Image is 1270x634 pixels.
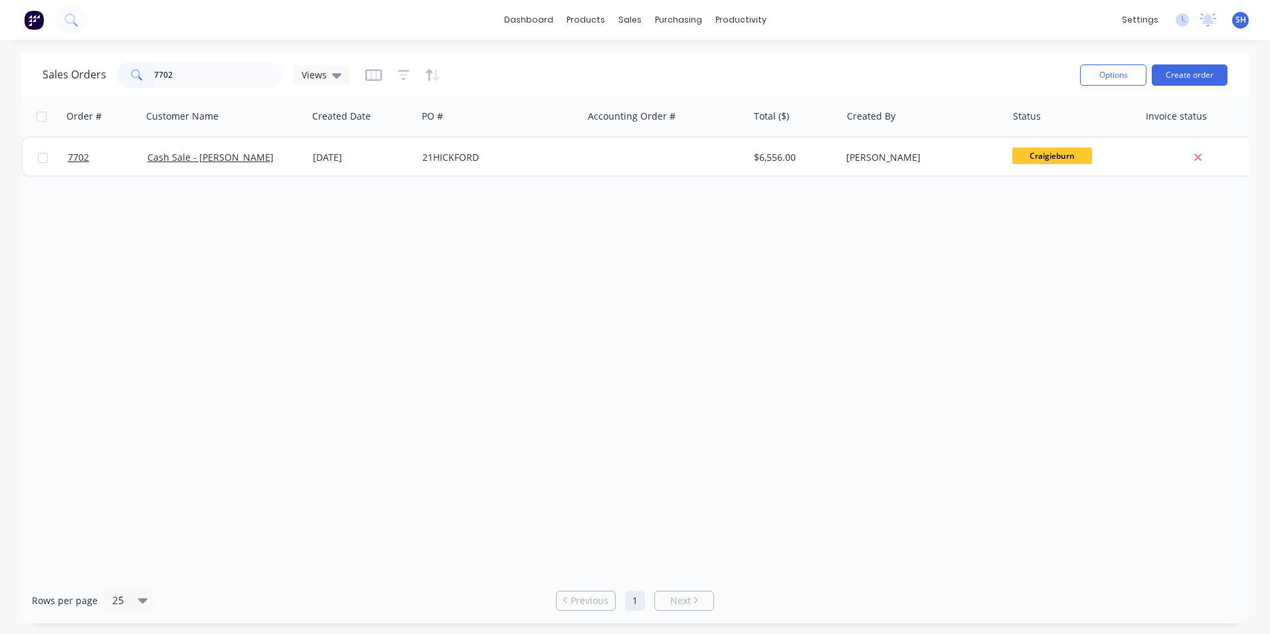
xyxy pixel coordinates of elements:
[648,10,709,30] div: purchasing
[571,594,608,607] span: Previous
[66,110,102,123] div: Order #
[422,151,570,164] div: 21HICKFORD
[1080,64,1146,86] button: Options
[154,62,284,88] input: Search...
[1235,14,1246,26] span: SH
[147,151,274,163] a: Cash Sale - [PERSON_NAME]
[625,591,645,611] a: Page 1 is your current page
[32,594,98,607] span: Rows per page
[302,68,327,82] span: Views
[612,10,648,30] div: sales
[422,110,443,123] div: PO #
[68,151,89,164] span: 7702
[312,110,371,123] div: Created Date
[551,591,719,611] ul: Pagination
[709,10,773,30] div: productivity
[847,110,895,123] div: Created By
[846,151,994,164] div: [PERSON_NAME]
[1012,148,1092,164] span: Craigieburn
[557,594,615,607] a: Previous page
[754,151,832,164] div: $6,556.00
[1146,110,1207,123] div: Invoice status
[1152,64,1227,86] button: Create order
[670,594,691,607] span: Next
[68,138,147,177] a: 7702
[754,110,789,123] div: Total ($)
[1013,110,1041,123] div: Status
[43,68,106,81] h1: Sales Orders
[1115,10,1165,30] div: settings
[588,110,676,123] div: Accounting Order #
[498,10,560,30] a: dashboard
[655,594,713,607] a: Next page
[146,110,219,123] div: Customer Name
[313,151,412,164] div: [DATE]
[24,10,44,30] img: Factory
[560,10,612,30] div: products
